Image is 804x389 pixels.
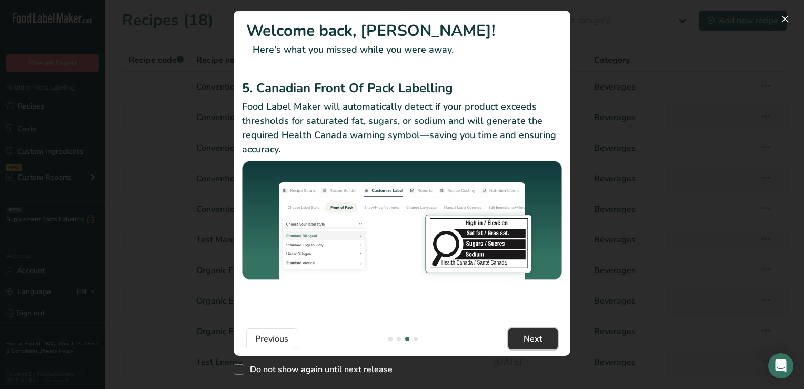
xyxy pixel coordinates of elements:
[246,43,558,57] p: Here's what you missed while you were away.
[242,79,562,98] h2: 5. Canadian Front Of Pack Labelling
[242,161,562,281] img: Canadian Front Of Pack Labelling
[242,100,562,157] p: Food Label Maker will automatically detect if your product exceeds thresholds for saturated fat, ...
[244,364,393,375] span: Do not show again until next release
[255,333,288,345] span: Previous
[524,333,542,345] span: Next
[246,328,297,349] button: Previous
[768,353,793,378] div: Open Intercom Messenger
[246,19,558,43] h1: Welcome back, [PERSON_NAME]!
[508,328,558,349] button: Next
